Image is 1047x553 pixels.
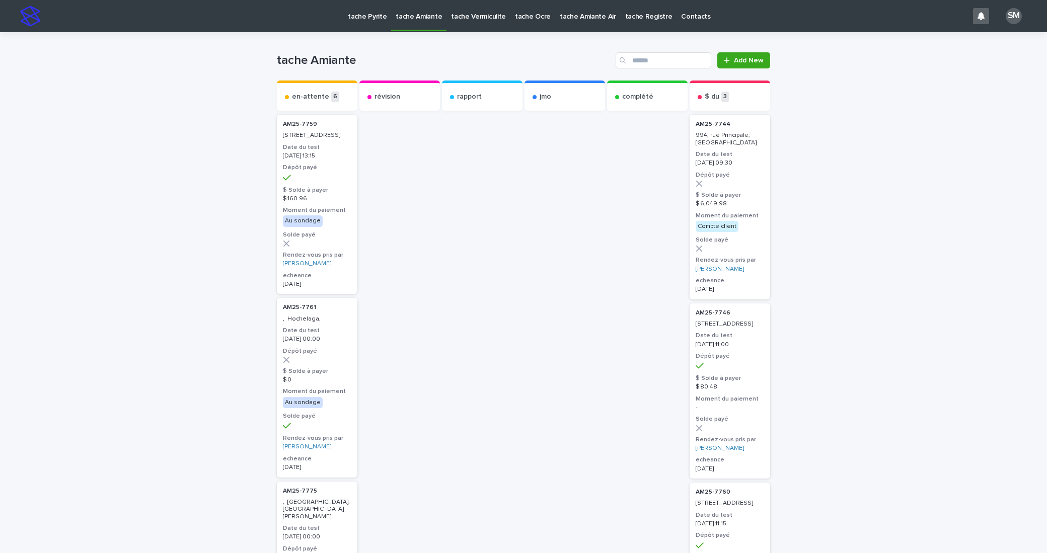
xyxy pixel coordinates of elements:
[696,160,764,167] p: [DATE] 09:30
[277,115,357,294] a: AM25-7759 [STREET_ADDRESS]Date du test[DATE] 13:15Dépôt payé$ Solde à payer$ 160.96Moment du paie...
[696,374,764,382] h3: $ Solde à payer
[696,465,764,472] p: [DATE]
[696,309,764,317] p: AM25-7746
[283,231,351,239] h3: Solde payé
[283,455,351,463] h3: echeance
[696,191,764,199] h3: $ Solde à payer
[283,397,323,408] div: Au sondage
[283,260,331,267] a: [PERSON_NAME]
[283,367,351,375] h3: $ Solde à payer
[696,436,764,444] h3: Rendez-vous pris par
[283,272,351,280] h3: echeance
[690,303,770,479] a: AM25-7746 [STREET_ADDRESS]Date du test[DATE] 11:00Dépôt payé$ Solde à payer$ 80.48Moment du paiem...
[616,52,711,68] input: Search
[283,545,351,553] h3: Dépôt payé
[696,520,764,527] p: [DATE] 11:15
[283,304,351,311] p: AM25-7761
[721,92,729,102] p: 3
[696,200,764,207] p: $ 6,049.98
[540,93,551,101] p: jmo
[283,376,351,383] p: $ 0
[696,321,764,328] p: [STREET_ADDRESS]
[696,531,764,539] h3: Dépôt payé
[283,315,351,323] p: , Hochelaga,
[690,115,770,299] a: AM25-7744 994, rue Principale, [GEOGRAPHIC_DATA]Date du test[DATE] 09:30Dépôt payé$ Solde à payer...
[283,434,351,442] h3: Rendez-vous pris par
[283,533,351,540] p: [DATE] 00:00
[696,132,764,146] p: 994, rue Principale, [GEOGRAPHIC_DATA]
[283,281,351,288] p: [DATE]
[277,53,612,68] h1: tache Amiante
[292,93,329,101] p: en-attente
[457,93,482,101] p: rapport
[283,499,351,520] p: , [GEOGRAPHIC_DATA], [GEOGRAPHIC_DATA][PERSON_NAME]
[696,404,764,411] p: -
[283,164,351,172] h3: Dépôt payé
[717,52,770,68] a: Add New
[696,489,764,496] p: AM25-7760
[283,251,351,259] h3: Rendez-vous pris par
[283,152,351,160] p: [DATE] 13:15
[696,286,764,293] p: [DATE]
[696,212,764,220] h3: Moment du paiement
[375,93,400,101] p: révision
[283,524,351,532] h3: Date du test
[283,336,351,343] p: [DATE] 00:00
[283,186,351,194] h3: $ Solde à payer
[283,327,351,335] h3: Date du test
[622,93,653,101] p: complété
[696,445,744,452] a: [PERSON_NAME]
[283,121,351,128] p: AM25-7759
[1006,8,1022,24] div: SM
[696,511,764,519] h3: Date du test
[696,236,764,244] h3: Solde payé
[283,464,351,471] p: [DATE]
[283,488,351,495] p: AM25-7775
[696,256,764,264] h3: Rendez-vous pris par
[696,383,764,390] p: $ 80.48
[277,298,357,477] a: AM25-7761 , Hochelaga,Date du test[DATE] 00:00Dépôt payé$ Solde à payer$ 0Moment du paiementAu so...
[734,57,764,64] span: Add New
[696,456,764,464] h3: echeance
[696,221,738,232] div: Compte client
[283,132,351,139] p: [STREET_ADDRESS]
[696,500,764,507] p: [STREET_ADDRESS]
[283,195,351,202] p: $ 160.96
[20,6,40,26] img: stacker-logo-s-only.png
[331,92,339,102] p: 6
[696,415,764,423] h3: Solde payé
[696,171,764,179] h3: Dépôt payé
[283,387,351,396] h3: Moment du paiement
[283,347,351,355] h3: Dépôt payé
[696,277,764,285] h3: echeance
[283,215,323,226] div: Au sondage
[705,93,719,101] p: $ du
[696,332,764,340] h3: Date du test
[283,206,351,214] h3: Moment du paiement
[283,412,351,420] h3: Solde payé
[696,150,764,159] h3: Date du test
[283,143,351,151] h3: Date du test
[696,341,764,348] p: [DATE] 11:00
[283,443,331,450] a: [PERSON_NAME]
[696,121,764,128] p: AM25-7744
[696,352,764,360] h3: Dépôt payé
[696,266,744,273] a: [PERSON_NAME]
[696,395,764,403] h3: Moment du paiement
